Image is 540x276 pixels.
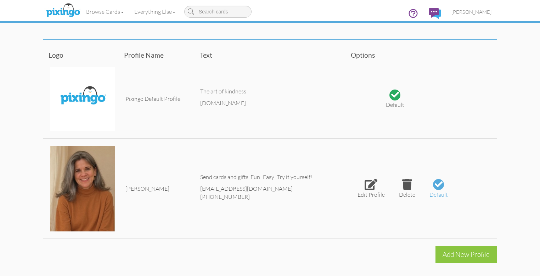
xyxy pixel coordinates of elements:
[429,8,441,19] img: comments.svg
[43,50,119,60] div: Logo
[44,2,82,19] img: pixingo logo
[50,67,115,131] img: 20190927-015357-691ff18b8a7d-250.jpg
[435,246,497,263] div: Add New Profile
[345,50,497,60] div: Options
[200,87,339,96] p: The art of kindness
[119,50,194,60] div: Profile Name
[451,9,491,15] span: [PERSON_NAME]
[50,146,115,232] img: 20250902-222821-c8b23e5bc1d3-250.jpg
[195,50,346,60] div: Text
[120,95,195,103] div: Pixingo Default Profile
[446,3,497,21] a: [PERSON_NAME]
[200,99,339,107] p: [DOMAIN_NAME]
[129,3,181,21] a: Everything Else
[386,101,404,109] div: Default
[358,191,385,199] div: Edit Profile
[120,185,195,193] div: [PERSON_NAME]
[200,185,339,201] p: [EMAIL_ADDRESS][DOMAIN_NAME] [PHONE_NUMBER]
[399,191,415,199] div: Delete
[200,173,339,181] p: Send cards and gifts. Fun! Easy! Try it yourself!
[184,6,252,18] input: Search cards
[429,191,448,199] div: Default
[81,3,129,21] a: Browse Cards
